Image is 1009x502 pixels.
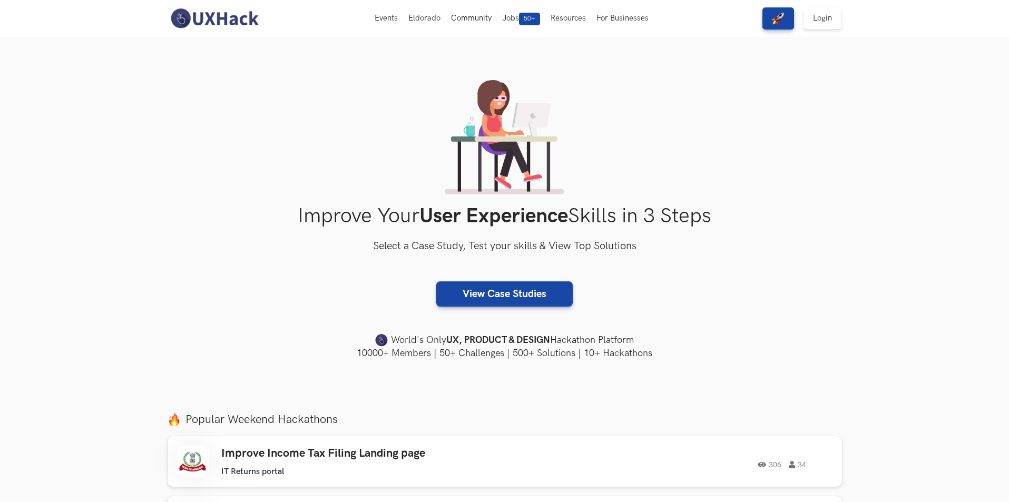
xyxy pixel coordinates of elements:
img: fire.png [168,413,181,426]
li: IT Returns portal [221,467,284,477]
h3: Select a Case Study, Test your skills & View Top Solutions [168,238,842,255]
img: UXHack-logo.png [168,7,261,29]
span: 34 [789,461,806,468]
img: lady working on laptop [445,80,564,194]
h1: Improve Your Skills in 3 Steps [168,204,842,229]
img: uxhack-favicon-image.png [375,333,388,347]
h3: Improve Income Tax Filing Landing page [221,447,521,460]
h4: World's Only Hackathon Platform [168,333,842,348]
span: 306 [758,461,781,468]
label: Popular Weekend Hackathons [168,412,842,427]
h4: 10000+ Members | 50+ Challenges | 500+ Solutions | 10+ Hackathons [168,347,842,360]
span: 50+ [519,13,540,25]
a: Improve Income Tax Filing Landing page IT Returns portal 306 34 [168,436,842,487]
strong: User Experience [419,204,568,229]
strong: UX, PRODUCT & DESIGN [446,333,550,348]
a: View Case Studies [436,281,573,307]
a: Login [804,7,841,29]
img: rocket [772,12,785,25]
